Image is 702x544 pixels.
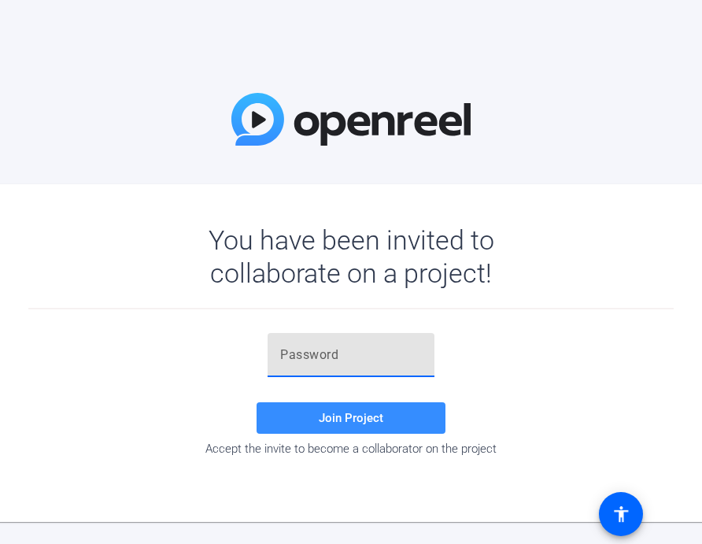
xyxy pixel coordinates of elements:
[163,224,540,290] div: You have been invited to collaborate on a project!
[257,402,445,434] button: Join Project
[280,346,422,365] input: Password
[611,505,630,524] mat-icon: accessibility
[231,93,471,146] img: OpenReel Logo
[28,442,674,456] div: Accept the invite to become a collaborator on the project
[319,411,383,425] span: Join Project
